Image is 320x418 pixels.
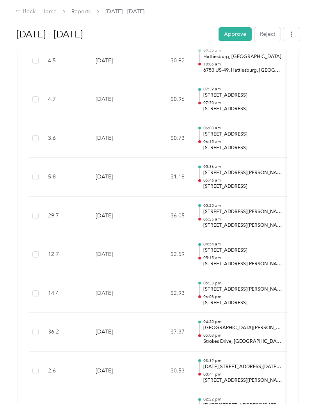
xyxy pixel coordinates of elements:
td: $0.53 [144,352,191,391]
p: [STREET_ADDRESS] [203,145,282,152]
td: $0.96 [144,80,191,119]
p: [STREET_ADDRESS][PERSON_NAME] [203,208,282,215]
td: [DATE] [89,42,144,81]
div: Back [16,7,36,16]
td: 4.7 [42,80,89,119]
a: Reports [71,8,91,15]
p: [DATE][STREET_ADDRESS][DATE][PERSON_NAME] [203,363,282,370]
button: Approve [219,27,252,41]
p: Hattiesburg, [GEOGRAPHIC_DATA] [203,53,282,60]
p: 06:08 pm [203,294,282,300]
p: 05:46 am [203,178,282,183]
p: [STREET_ADDRESS] [203,183,282,190]
td: [DATE] [89,197,144,236]
p: [STREET_ADDRESS] [203,131,282,138]
td: [DATE] [89,80,144,119]
p: 07:39 am [203,86,282,92]
td: [DATE] [89,158,144,197]
p: 03:41 pm [203,372,282,377]
p: [STREET_ADDRESS][PERSON_NAME] [203,286,282,293]
td: 29.7 [42,197,89,236]
td: 2.6 [42,352,89,391]
p: [STREET_ADDRESS] [203,300,282,307]
p: 06:15 am [203,139,282,145]
p: [STREET_ADDRESS] [203,106,282,113]
td: $0.73 [144,119,191,158]
p: [STREET_ADDRESS][PERSON_NAME] [203,169,282,176]
td: $1.18 [144,158,191,197]
p: 03:39 pm [203,358,282,363]
td: $2.93 [144,274,191,313]
td: [DATE] [89,119,144,158]
p: 05:25 am [203,217,282,222]
p: Strokes Drive, [GEOGRAPHIC_DATA], [GEOGRAPHIC_DATA][US_STATE], [GEOGRAPHIC_DATA] [203,338,282,345]
p: 6750 US-49, Hattiesburg, [GEOGRAPHIC_DATA] [203,67,282,74]
p: [STREET_ADDRESS][PERSON_NAME] [203,261,282,268]
td: [DATE] [89,352,144,391]
td: 5.8 [42,158,89,197]
p: 04:54 am [203,242,282,247]
td: $6.05 [144,197,191,236]
a: Home [41,8,57,15]
td: [DATE] [89,274,144,313]
iframe: Everlance-gr Chat Button Frame [276,374,320,418]
p: [STREET_ADDRESS] [203,247,282,254]
p: [STREET_ADDRESS] [203,92,282,99]
p: [GEOGRAPHIC_DATA][PERSON_NAME], [GEOGRAPHIC_DATA][US_STATE], [GEOGRAPHIC_DATA] [203,325,282,332]
p: 05:36 am [203,164,282,169]
p: 07:50 am [203,100,282,106]
p: 04:20 pm [203,319,282,325]
td: 4.5 [42,42,89,81]
td: [DATE] [89,313,144,352]
h1: Aug 1 - 31, 2025 [16,25,213,44]
td: [DATE] [89,235,144,274]
td: $7.37 [144,313,191,352]
p: 05:38 pm [203,280,282,286]
span: [DATE] - [DATE] [105,7,144,16]
p: 05:15 am [203,255,282,261]
p: 06:08 am [203,125,282,131]
p: 02:22 pm [203,397,282,402]
p: 05:25 am [203,203,282,208]
p: 05:03 pm [203,333,282,338]
td: 12.7 [42,235,89,274]
td: $2.59 [144,235,191,274]
p: [STREET_ADDRESS][PERSON_NAME] [203,222,282,229]
td: 36.2 [42,313,89,352]
p: 10:05 am [203,62,282,67]
td: $0.92 [144,42,191,81]
p: [DATE][STREET_ADDRESS][DATE][PERSON_NAME] [203,402,282,409]
p: [STREET_ADDRESS][PERSON_NAME] [203,377,282,384]
button: Reject [254,27,281,41]
td: 3.6 [42,119,89,158]
td: 14.4 [42,274,89,313]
